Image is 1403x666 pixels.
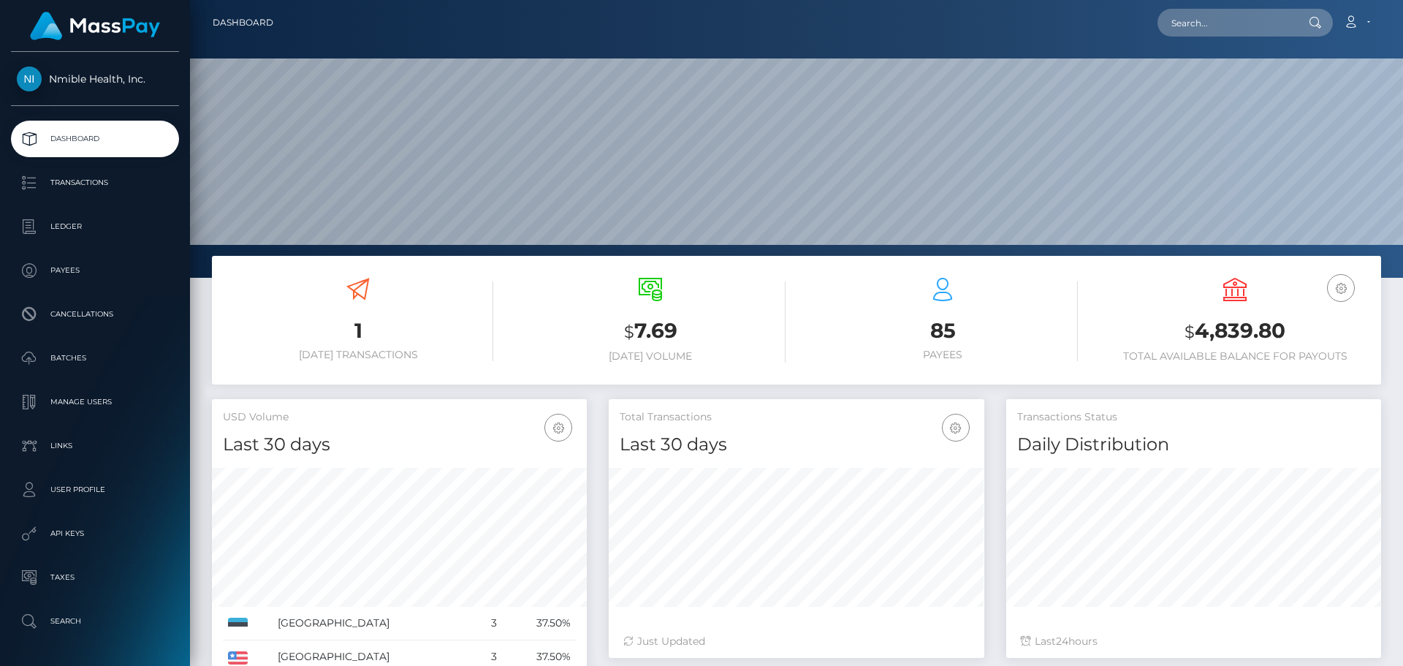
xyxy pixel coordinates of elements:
a: API Keys [11,515,179,552]
input: Search... [1157,9,1295,37]
h5: Transactions Status [1017,410,1370,425]
p: Links [17,435,173,457]
h6: [DATE] Transactions [223,349,493,361]
img: Nmible Health, Inc. [17,67,42,91]
td: 3 [475,607,502,640]
td: [GEOGRAPHIC_DATA] [273,607,475,640]
h3: 4,839.80 [1100,317,1370,347]
small: $ [624,322,634,342]
span: 24 [1056,635,1068,648]
td: 37.50% [502,607,576,640]
a: Links [11,428,179,464]
p: Taxes [17,567,173,589]
p: Dashboard [17,128,173,150]
div: Last hours [1021,634,1366,649]
h3: 1 [223,317,493,345]
a: Batches [11,340,179,376]
a: Dashboard [213,7,273,38]
p: Manage Users [17,391,173,413]
p: Search [17,610,173,632]
a: User Profile [11,472,179,508]
h5: Total Transactions [620,410,973,425]
p: Transactions [17,172,173,194]
a: Search [11,603,179,640]
h4: Daily Distribution [1017,432,1370,458]
small: $ [1185,322,1195,342]
p: Batches [17,347,173,369]
h4: Last 30 days [620,432,973,458]
img: EE.png [228,618,248,631]
a: Manage Users [11,384,179,420]
a: Transactions [11,164,179,201]
img: US.png [228,651,248,665]
h6: Payees [807,349,1078,361]
a: Dashboard [11,121,179,157]
a: Taxes [11,559,179,596]
h6: Total Available Balance for Payouts [1100,350,1370,363]
h3: 85 [807,317,1078,345]
p: API Keys [17,523,173,545]
div: Just Updated [623,634,969,649]
h3: 7.69 [515,317,786,347]
a: Cancellations [11,296,179,333]
span: Nmible Health, Inc. [11,72,179,86]
a: Payees [11,252,179,289]
a: Ledger [11,208,179,245]
h6: [DATE] Volume [515,350,786,363]
p: User Profile [17,479,173,501]
img: MassPay Logo [30,12,160,40]
p: Cancellations [17,303,173,325]
h5: USD Volume [223,410,576,425]
h4: Last 30 days [223,432,576,458]
p: Payees [17,260,173,281]
p: Ledger [17,216,173,238]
